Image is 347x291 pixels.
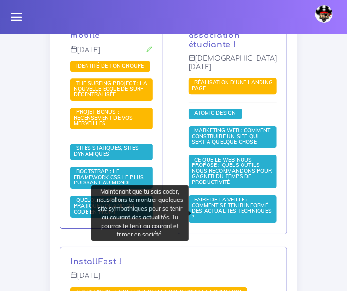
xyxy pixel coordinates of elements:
[192,79,273,91] span: Réalisation d'une landing page
[74,197,135,215] span: Quelques sites pratiques quand on code en front
[74,197,135,215] a: Quelques sites pratiques quand on code en front
[74,145,139,157] span: Sites statiques, sites dynamiques
[192,79,273,92] a: Réalisation d'une landing page
[70,46,153,61] p: [DATE]
[192,110,239,117] a: Atomic Design
[315,5,333,23] img: avatar
[189,55,277,78] p: [DEMOGRAPHIC_DATA][DATE]
[74,62,147,69] a: Identité de ton groupe
[91,185,189,241] div: Maintenant que tu sais coder, nous allons te montrer quelques site sympathiques pour se tenir au ...
[74,145,139,158] a: Sites statiques, sites dynamiques
[74,109,133,127] span: PROJET BONUS : recensement de vos merveilles
[192,156,272,185] a: Ce que le web nous propose : quels outils nous recommandons pour gagner du temps de productivité
[192,109,239,116] span: Atomic Design
[192,127,271,145] a: Marketing web : comment construire un site qui sert à quelque chose
[74,109,133,127] a: PROJET BONUS : recensement de vos merveilles
[74,80,147,98] a: The Surfing Project : la nouvelle école de surf décentralisée
[192,197,272,220] a: Faire de la veille : comment se tenir informé des actualités techniques ?
[70,272,277,287] p: [DATE]
[70,257,122,266] a: InstallFest !
[74,168,144,186] a: Bootstrap : le framework CSS le plus puissant au monde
